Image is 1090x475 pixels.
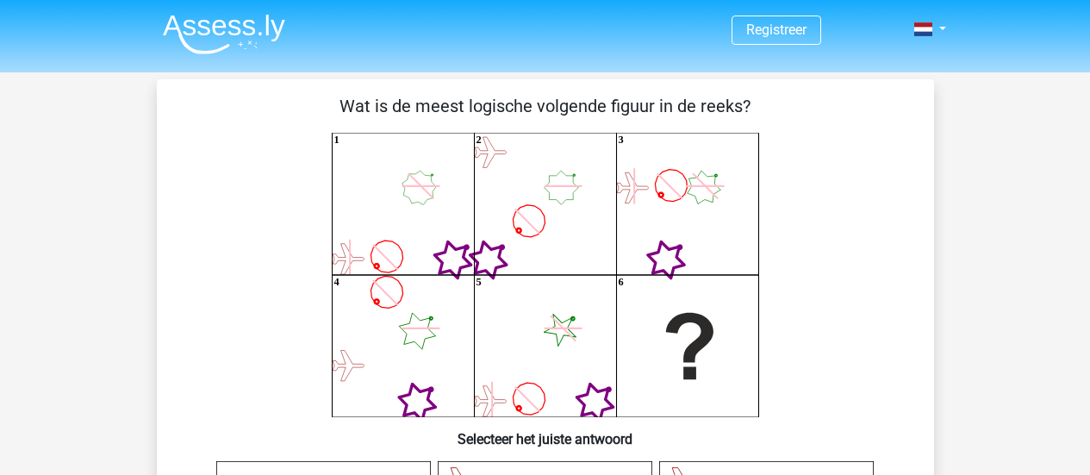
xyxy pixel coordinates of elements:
[184,93,906,119] p: Wat is de meest logische volgende figuur in de reeks?
[476,134,481,147] text: 2
[746,22,807,38] a: Registreer
[333,277,339,289] text: 4
[618,277,623,289] text: 6
[333,134,339,147] text: 1
[163,14,285,54] img: Assessly
[184,417,906,447] h6: Selecteer het juiste antwoord
[618,134,623,147] text: 3
[476,277,481,289] text: 5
